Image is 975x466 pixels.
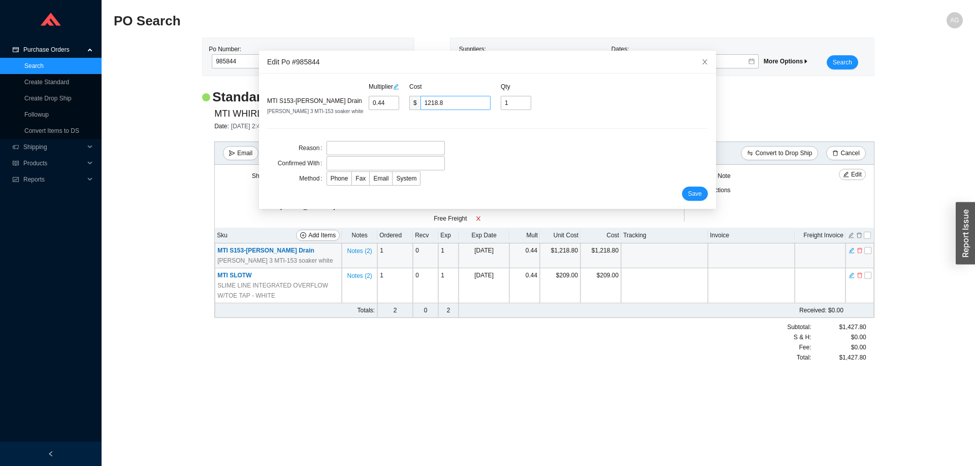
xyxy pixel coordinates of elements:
span: Ship To [252,172,272,180]
td: 0 [413,243,438,268]
th: Recv [413,228,438,243]
a: Followup [24,111,49,118]
button: plus-circleAdd Items [296,230,340,241]
span: Subtotal: [787,322,811,332]
td: 0 [413,303,438,318]
td: 1 [377,268,413,303]
span: delete [857,272,863,279]
th: Ordered [377,228,413,243]
label: Confirmed With [278,156,327,170]
span: Free Freight [434,215,467,222]
span: plus-circle [300,232,306,239]
td: $1,218.80 [580,243,621,268]
span: Search [833,57,852,67]
td: $209.00 [540,268,580,303]
span: edit [843,171,849,178]
button: Save [682,187,708,201]
span: Fax [355,175,366,182]
th: Invoice [708,228,795,243]
a: Convert Items to DS [24,127,79,134]
td: $1,218.80 [540,243,580,268]
span: Total: [797,352,811,363]
button: Notes (2) [346,270,372,277]
button: delete [856,271,863,278]
span: Purchase Orders [23,42,84,58]
button: deleteCancel [826,146,865,160]
span: left [48,451,54,457]
div: Cost [409,82,501,92]
span: Convert to Drop Ship [755,148,812,158]
div: Suppliers: [457,44,609,69]
div: Sku [217,230,340,241]
span: $0.00 [851,342,866,352]
td: 0.44 [509,243,540,268]
span: read [12,160,19,166]
th: Freight Invoice [795,228,846,243]
a: Search [24,62,44,69]
span: System [396,175,416,182]
td: 1 [377,243,413,268]
a: Create Drop Ship [24,95,72,102]
span: Add Items [308,230,336,240]
span: Date: [214,123,231,130]
span: Email [373,175,388,182]
td: [DATE] [459,243,509,268]
span: edit [393,84,399,90]
span: Received: [799,307,826,314]
th: Mult [509,228,540,243]
span: SLIME LINE INTEGRATED OVERFLOW W/TOE TAP - WHITE [217,280,339,301]
td: 1 [438,243,459,268]
span: caret-right [803,58,809,64]
div: Qty [501,82,577,92]
span: Cancel [840,148,859,158]
div: $1,427.80 [811,352,866,363]
span: credit-card [12,47,19,53]
th: Cost [580,228,621,243]
td: $0.00 [509,303,846,318]
span: edit [849,247,855,254]
label: Method [299,171,326,186]
span: [DATE] 2:41pm [231,123,272,130]
input: To [687,56,747,66]
div: Multiplier [369,82,409,92]
button: delete [856,231,863,238]
span: More Options [764,58,809,65]
button: edit [848,271,855,278]
span: close [475,216,481,222]
span: Reports [23,171,84,188]
span: Save [688,189,702,199]
td: 2 [377,303,413,318]
th: Exp [438,228,459,243]
td: 1 [438,268,459,303]
td: $209.00 [580,268,621,303]
td: 0 [413,268,438,303]
span: fund [12,176,19,183]
td: 2 [438,303,459,318]
button: sendEmail [223,146,258,160]
button: swapConvert to Drop Ship [741,146,818,160]
span: close [701,58,708,65]
span: Shipping [23,139,84,155]
span: $ [409,96,420,110]
button: edit [848,246,855,253]
button: Close [694,51,716,73]
span: Internal Note [696,172,731,180]
span: [PERSON_NAME] 3 MTI-153 soaker white [217,256,333,266]
span: delete [832,150,838,157]
span: AG [950,12,959,28]
div: Dates: [609,44,761,69]
div: $1,427.80 [811,322,866,332]
a: Create Standard [24,79,69,86]
span: MTI SLOTW [217,272,251,279]
span: edit [849,272,855,279]
th: Tracking [621,228,708,243]
span: Fee : [799,342,811,352]
span: swap [747,150,753,157]
div: Edit Po #985844 [267,56,708,67]
button: delete [856,246,863,253]
h2: Standard PO # 985844 [212,88,344,106]
h2: PO Search [114,12,751,30]
span: Email [237,148,252,158]
button: Search [827,55,858,69]
span: MTI S153-[PERSON_NAME] Drain [267,97,362,104]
